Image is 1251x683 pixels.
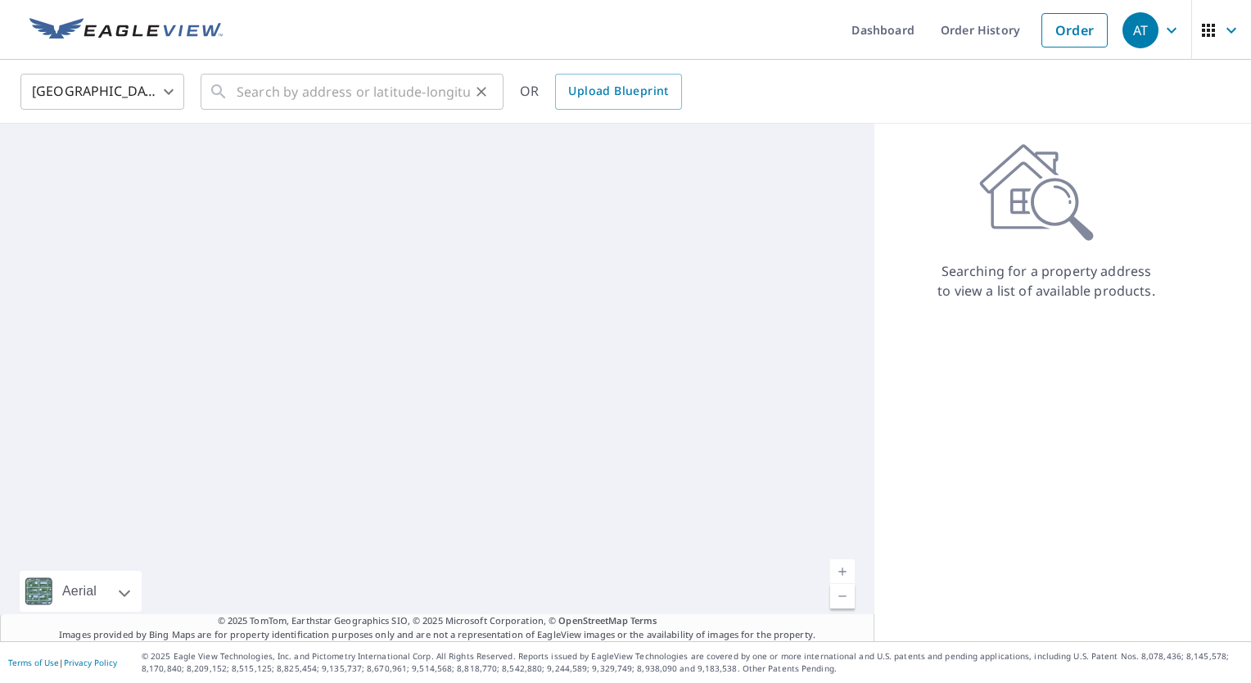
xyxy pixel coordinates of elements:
button: Clear [470,80,493,103]
span: Upload Blueprint [568,81,668,102]
a: Current Level 5, Zoom Out [830,584,855,608]
p: © 2025 Eagle View Technologies, Inc. and Pictometry International Corp. All Rights Reserved. Repo... [142,650,1243,675]
span: © 2025 TomTom, Earthstar Geographics SIO, © 2025 Microsoft Corporation, © [218,614,657,628]
div: Aerial [20,571,142,612]
input: Search by address or latitude-longitude [237,69,470,115]
a: Upload Blueprint [555,74,681,110]
a: OpenStreetMap [558,614,627,626]
a: Order [1041,13,1108,47]
div: Aerial [57,571,102,612]
a: Privacy Policy [64,657,117,668]
img: EV Logo [29,18,223,43]
p: Searching for a property address to view a list of available products. [937,261,1156,301]
div: [GEOGRAPHIC_DATA] [20,69,184,115]
div: AT [1122,12,1158,48]
a: Terms of Use [8,657,59,668]
p: | [8,658,117,667]
div: OR [520,74,682,110]
a: Terms [630,614,657,626]
a: Current Level 5, Zoom In [830,559,855,584]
